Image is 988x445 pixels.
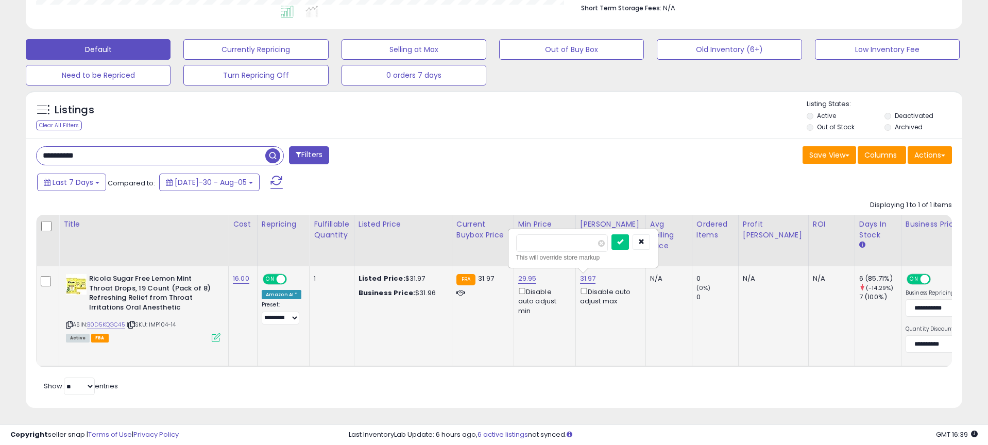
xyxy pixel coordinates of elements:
[859,293,901,302] div: 7 (100%)
[518,219,571,230] div: Min Price
[183,65,328,85] button: Turn Repricing Off
[89,274,214,315] b: Ricola Sugar Free Lemon Mint Throat Drops, 19 Count (Pack of 8) Refreshing Relief from Throat Irr...
[807,99,962,109] p: Listing States:
[663,3,675,13] span: N/A
[88,430,132,439] a: Terms of Use
[359,288,444,298] div: $31.96
[908,275,921,284] span: ON
[657,39,802,60] button: Old Inventory (6+)
[650,274,684,283] div: N/A
[580,286,638,306] div: Disable auto adjust max
[817,111,836,120] label: Active
[870,200,952,210] div: Displaying 1 to 1 of 1 items
[108,178,155,188] span: Compared to:
[175,177,247,187] span: [DATE]-30 - Aug-05
[518,273,537,284] a: 29.95
[895,111,933,120] label: Deactivated
[262,301,302,324] div: Preset:
[478,430,528,439] a: 6 active listings
[696,284,711,292] small: (0%)
[91,334,109,343] span: FBA
[929,275,946,284] span: OFF
[456,219,509,241] div: Current Buybox Price
[580,219,641,230] div: [PERSON_NAME]
[859,274,901,283] div: 6 (85.71%)
[803,146,856,164] button: Save View
[516,252,650,263] div: This will override store markup
[859,241,865,250] small: Days In Stock.
[314,219,349,241] div: Fulfillable Quantity
[66,274,220,341] div: ASIN:
[499,39,644,60] button: Out of Buy Box
[813,219,850,230] div: ROI
[650,219,688,251] div: Avg Selling Price
[815,39,960,60] button: Low Inventory Fee
[159,174,260,191] button: [DATE]-30 - Aug-05
[866,284,893,292] small: (-14.29%)
[342,39,486,60] button: Selling at Max
[63,219,224,230] div: Title
[183,39,328,60] button: Currently Repricing
[906,326,980,333] label: Quantity Discount Strategy:
[859,219,897,241] div: Days In Stock
[696,219,734,241] div: Ordered Items
[456,274,475,285] small: FBA
[858,146,906,164] button: Columns
[44,381,118,391] span: Show: entries
[262,290,302,299] div: Amazon AI *
[906,289,980,297] label: Business Repricing Strategy:
[36,121,82,130] div: Clear All Filters
[233,219,253,230] div: Cost
[580,273,596,284] a: 31.97
[817,123,855,131] label: Out of Stock
[581,4,661,12] b: Short Term Storage Fees:
[696,293,738,302] div: 0
[289,146,329,164] button: Filters
[359,274,444,283] div: $31.97
[133,430,179,439] a: Privacy Policy
[66,334,90,343] span: All listings currently available for purchase on Amazon
[908,146,952,164] button: Actions
[359,273,405,283] b: Listed Price:
[233,273,249,284] a: 16.00
[895,123,923,131] label: Archived
[26,39,171,60] button: Default
[262,219,305,230] div: Repricing
[936,430,978,439] span: 2025-08-14 16:39 GMT
[55,103,94,117] h5: Listings
[53,177,93,187] span: Last 7 Days
[359,219,448,230] div: Listed Price
[26,65,171,85] button: Need to be Repriced
[696,274,738,283] div: 0
[743,274,800,283] div: N/A
[813,274,847,283] div: N/A
[37,174,106,191] button: Last 7 Days
[10,430,179,440] div: seller snap | |
[285,275,302,284] span: OFF
[743,219,804,241] div: Profit [PERSON_NAME]
[349,430,978,440] div: Last InventoryLab Update: 6 hours ago, not synced.
[864,150,897,160] span: Columns
[342,65,486,85] button: 0 orders 7 days
[264,275,277,284] span: ON
[87,320,125,329] a: B0D5KQGC45
[314,274,346,283] div: 1
[518,286,568,316] div: Disable auto adjust min
[359,288,415,298] b: Business Price:
[478,273,494,283] span: 31.97
[127,320,176,329] span: | SKU: IMP104-14
[10,430,48,439] strong: Copyright
[66,274,87,295] img: 517Vdjq+T8L._SL40_.jpg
